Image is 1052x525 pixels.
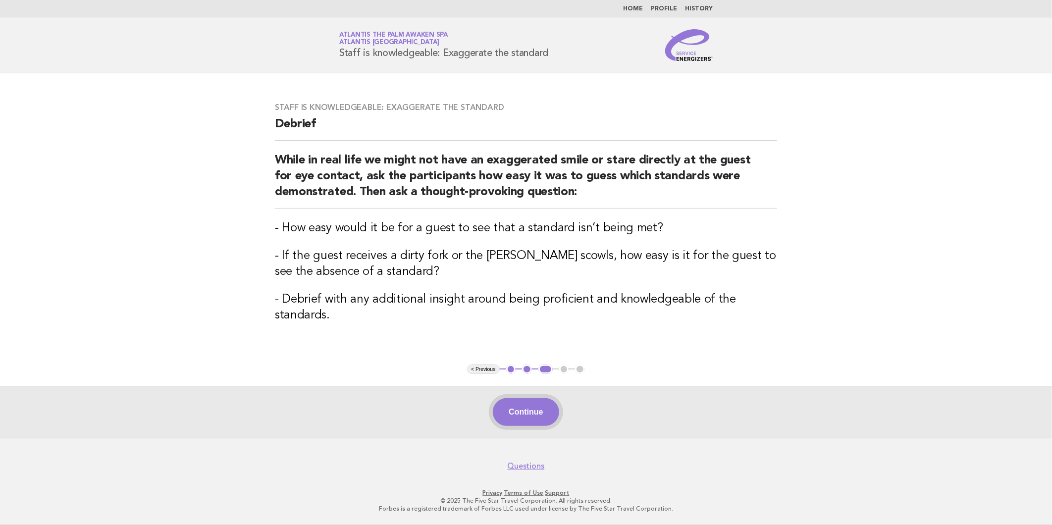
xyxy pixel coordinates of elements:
a: Questions [508,461,545,471]
p: Forbes is a registered trademark of Forbes LLC used under license by The Five Star Travel Corpora... [223,505,829,513]
button: Continue [493,398,559,426]
h1: Staff is knowledgeable: Exaggerate the standard [339,32,548,58]
a: Atlantis The Palm Awaken SpaAtlantis [GEOGRAPHIC_DATA] [339,32,448,46]
a: Profile [651,6,677,12]
h3: - Debrief with any additional insight around being proficient and knowledgeable of the standards. [275,292,777,323]
img: Service Energizers [665,29,713,61]
a: Terms of Use [504,489,544,496]
a: Home [623,6,643,12]
button: 1 [506,365,516,374]
p: · · [223,489,829,497]
h2: While in real life we might not have an exaggerated smile or stare directly at the guest for eye ... [275,153,777,209]
h3: - If the guest receives a dirty fork or the [PERSON_NAME] scowls, how easy is it for the guest to... [275,248,777,280]
a: History [685,6,713,12]
p: © 2025 The Five Star Travel Corporation. All rights reserved. [223,497,829,505]
span: Atlantis [GEOGRAPHIC_DATA] [339,40,439,46]
a: Privacy [483,489,503,496]
button: 2 [522,365,532,374]
button: 3 [538,365,553,374]
h2: Debrief [275,116,777,141]
h3: Staff is knowledgeable: Exaggerate the standard [275,103,777,112]
button: < Previous [467,365,499,374]
h3: - How easy would it be for a guest to see that a standard isn’t being met? [275,220,777,236]
a: Support [545,489,570,496]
